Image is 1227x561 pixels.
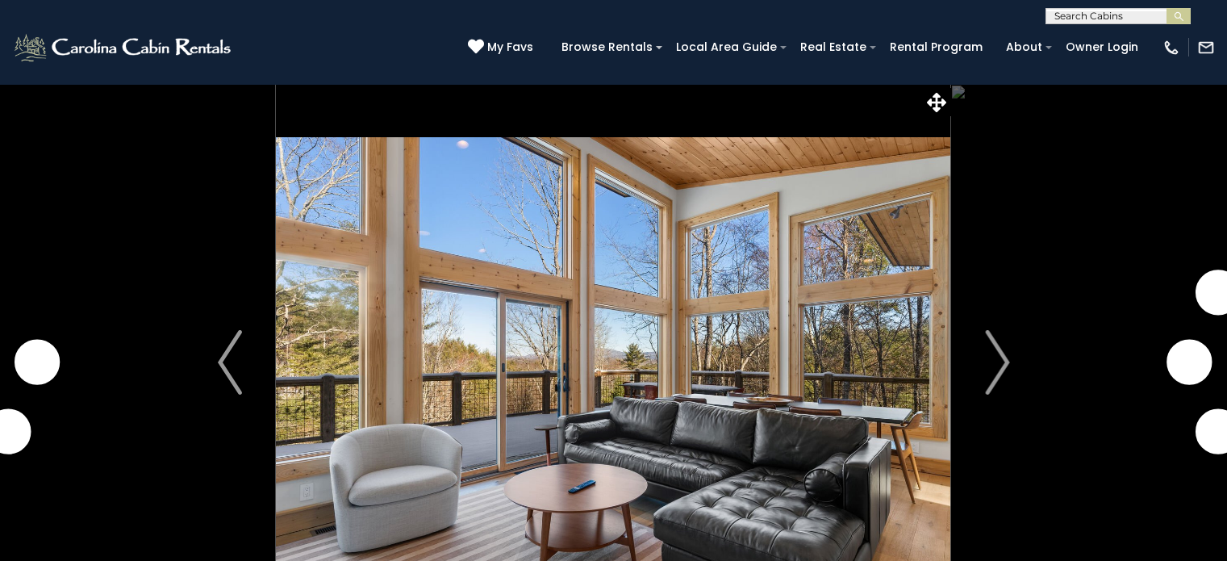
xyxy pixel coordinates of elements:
[12,31,236,64] img: White-1-2.png
[553,35,661,60] a: Browse Rentals
[985,330,1009,395] img: arrow
[998,35,1050,60] a: About
[1197,39,1215,57] img: mail-regular-white.png
[468,39,537,57] a: My Favs
[218,330,242,395] img: arrow
[882,35,991,60] a: Rental Program
[1162,39,1180,57] img: phone-regular-white.png
[1058,35,1146,60] a: Owner Login
[792,35,874,60] a: Real Estate
[668,35,785,60] a: Local Area Guide
[487,39,533,56] span: My Favs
